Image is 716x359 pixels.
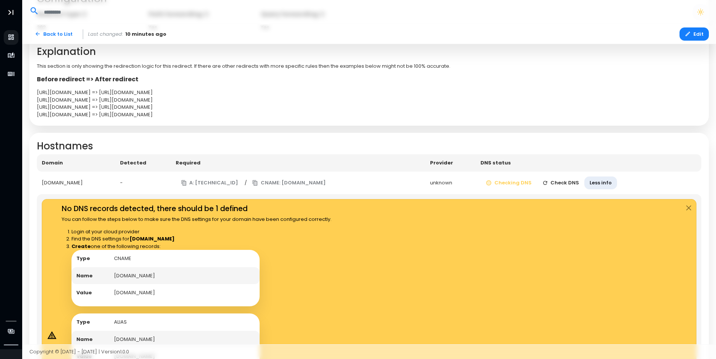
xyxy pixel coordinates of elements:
[71,228,331,236] li: Login at your cloud provider
[430,179,471,187] div: unknown
[476,154,701,172] th: DNS status
[584,176,617,190] button: Less info
[62,204,331,213] h4: No DNS records detected, there should be 1 defined
[76,318,90,326] strong: Type
[109,313,260,331] td: ALIAS
[425,154,476,172] th: Provider
[29,27,78,41] a: Back to List
[109,331,260,348] td: [DOMAIN_NAME]
[171,154,426,172] th: Required
[176,176,244,190] button: A: [TECHNICAL_ID]
[115,154,171,172] th: Detected
[125,30,166,38] span: 10 minutes ago
[537,176,585,190] button: Check DNS
[37,89,702,96] div: [URL][DOMAIN_NAME] => [URL][DOMAIN_NAME]
[37,96,702,104] div: [URL][DOMAIN_NAME] => [URL][DOMAIN_NAME]
[37,103,702,111] div: [URL][DOMAIN_NAME] => [URL][DOMAIN_NAME]
[4,5,18,20] button: Toggle Aside
[62,216,331,223] p: You can follow the steps below to make sure the DNS settings for your domain have been configured...
[109,267,260,284] td: [DOMAIN_NAME]
[71,235,331,243] li: Find the DNS settings for
[29,348,129,355] span: Copyright © [DATE] - [DATE] | Version 1.0.0
[109,250,260,267] td: CNAME
[115,172,171,195] td: -
[37,140,702,152] h2: Hostnames
[37,46,702,58] h2: Explanation
[37,154,115,172] th: Domain
[76,289,92,296] strong: Value
[681,199,696,217] button: Close
[37,75,702,84] p: Before redirect => After redirect
[129,235,175,242] strong: [DOMAIN_NAME]
[480,176,537,190] button: Checking DNS
[76,255,90,262] strong: Type
[71,243,91,250] strong: Create
[247,176,331,190] button: CNAME: [DOMAIN_NAME]
[42,179,110,187] div: [DOMAIN_NAME]
[37,62,702,70] p: This section is only showing the redirection logic for this redirect. If there are other redirect...
[109,284,260,301] td: [DOMAIN_NAME]
[37,111,702,119] div: [URL][DOMAIN_NAME] => [URL][DOMAIN_NAME]
[680,27,709,41] button: Edit
[88,30,123,38] span: Last changed:
[76,336,93,343] strong: Name
[171,172,426,195] td: /
[76,272,93,279] strong: Name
